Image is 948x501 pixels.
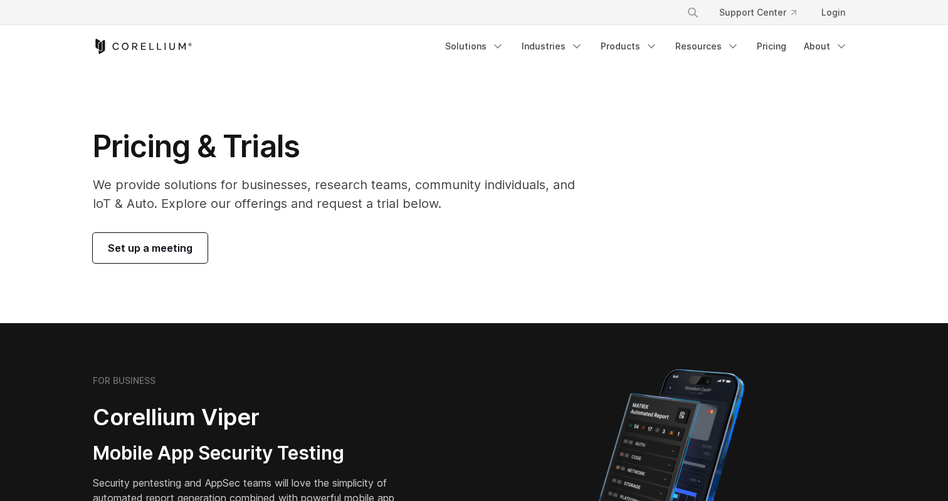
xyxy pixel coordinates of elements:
[668,35,747,58] a: Resources
[514,35,591,58] a: Industries
[438,35,512,58] a: Solutions
[682,1,704,24] button: Search
[93,403,414,431] h2: Corellium Viper
[438,35,855,58] div: Navigation Menu
[749,35,794,58] a: Pricing
[93,442,414,465] h3: Mobile App Security Testing
[93,175,592,213] p: We provide solutions for businesses, research teams, community individuals, and IoT & Auto. Explo...
[671,1,855,24] div: Navigation Menu
[93,375,155,386] h6: FOR BUSINESS
[593,35,665,58] a: Products
[93,39,192,54] a: Corellium Home
[93,233,208,263] a: Set up a meeting
[796,35,855,58] a: About
[811,1,855,24] a: Login
[93,128,592,165] h1: Pricing & Trials
[709,1,806,24] a: Support Center
[108,240,192,256] span: Set up a meeting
